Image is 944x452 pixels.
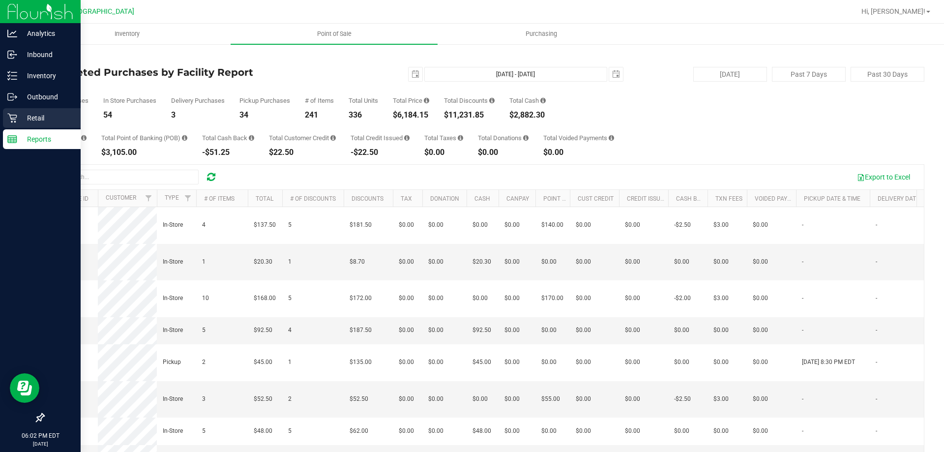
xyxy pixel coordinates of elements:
span: Pickup [163,358,181,367]
span: $0.00 [625,294,640,303]
a: Filter [141,190,157,207]
span: $0.00 [753,394,768,404]
span: [GEOGRAPHIC_DATA] [67,7,134,16]
span: $172.00 [350,294,372,303]
i: Sum of all round-up-to-next-dollar total price adjustments for all purchases in the date range. [523,135,529,141]
span: $52.50 [350,394,368,404]
div: Total Credit Issued [351,135,410,141]
span: $168.00 [254,294,276,303]
input: Search... [51,170,199,184]
div: -$51.25 [202,149,254,156]
span: Point of Sale [304,30,365,38]
span: $0.00 [713,326,729,335]
span: $0.00 [428,294,443,303]
span: $20.30 [472,257,491,267]
span: $0.00 [399,294,414,303]
i: Sum of the successful, non-voided CanPay payment transactions for all purchases in the date range. [81,135,87,141]
div: 3 [171,111,225,119]
a: Pickup Date & Time [804,195,860,202]
span: Inventory [101,30,153,38]
span: $0.00 [625,358,640,367]
div: Total Cash Back [202,135,254,141]
div: 241 [305,111,334,119]
span: $0.00 [576,257,591,267]
span: $45.00 [254,358,272,367]
i: Sum of the discount values applied to the all purchases in the date range. [489,97,495,104]
span: In-Store [163,426,183,436]
p: 06:02 PM EDT [4,431,76,440]
div: Delivery Purchases [171,97,225,104]
h4: Completed Purchases by Facility Report [43,67,337,78]
a: Inventory [24,24,231,44]
span: Hi, [PERSON_NAME]! [861,7,925,15]
i: Sum of all voided payment transaction amounts, excluding tips and transaction fees, for all purch... [609,135,614,141]
i: Sum of the total taxes for all purchases in the date range. [458,135,463,141]
span: $3.00 [713,220,729,230]
span: In-Store [163,257,183,267]
span: $8.70 [350,257,365,267]
div: Total Customer Credit [269,135,336,141]
a: Customer [106,194,136,201]
span: 5 [202,326,206,335]
a: CanPay [506,195,529,202]
span: $3.00 [713,294,729,303]
span: $20.30 [254,257,272,267]
i: Sum of the successful, non-voided cash payment transactions for all purchases in the date range. ... [540,97,546,104]
span: $0.00 [504,257,520,267]
span: $0.00 [625,220,640,230]
span: $92.50 [254,326,272,335]
span: $137.50 [254,220,276,230]
span: - [876,358,877,367]
span: $0.00 [713,426,729,436]
inline-svg: Analytics [7,29,17,38]
span: - [876,394,877,404]
span: $0.00 [541,257,557,267]
span: $0.00 [753,358,768,367]
i: Sum of the cash-back amounts from rounded-up electronic payments for all purchases in the date ra... [249,135,254,141]
span: $0.00 [472,294,488,303]
span: 5 [288,426,292,436]
span: $0.00 [576,326,591,335]
span: $62.00 [350,426,368,436]
a: Tax [401,195,412,202]
span: - [802,294,803,303]
span: - [802,326,803,335]
span: 1 [288,358,292,367]
span: $0.00 [399,326,414,335]
span: $92.50 [472,326,491,335]
div: -$22.50 [351,149,410,156]
i: Sum of all account credit issued for all refunds from returned purchases in the date range. [404,135,410,141]
span: $0.00 [399,426,414,436]
div: $0.00 [478,149,529,156]
div: 54 [103,111,156,119]
p: Reports [17,133,76,145]
span: In-Store [163,294,183,303]
a: Voided Payment [755,195,803,202]
span: $0.00 [504,426,520,436]
p: Inbound [17,49,76,60]
div: 336 [349,111,378,119]
span: [DATE] 8:30 PM EDT [802,358,855,367]
inline-svg: Outbound [7,92,17,102]
span: $0.00 [576,394,591,404]
div: Total Price [393,97,429,104]
span: 2 [202,358,206,367]
span: $48.00 [254,426,272,436]
span: $0.00 [541,426,557,436]
p: [DATE] [4,440,76,448]
span: $0.00 [713,358,729,367]
span: 2 [288,394,292,404]
div: Total Units [349,97,378,104]
span: $0.00 [576,358,591,367]
span: $0.00 [753,294,768,303]
span: $0.00 [625,394,640,404]
span: $0.00 [472,394,488,404]
span: $0.00 [504,394,520,404]
div: In Store Purchases [103,97,156,104]
iframe: Resource center [10,373,39,403]
span: $0.00 [576,220,591,230]
a: Donation [430,195,459,202]
i: Sum of the total prices of all purchases in the date range. [424,97,429,104]
span: $0.00 [428,394,443,404]
span: $3.00 [713,394,729,404]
